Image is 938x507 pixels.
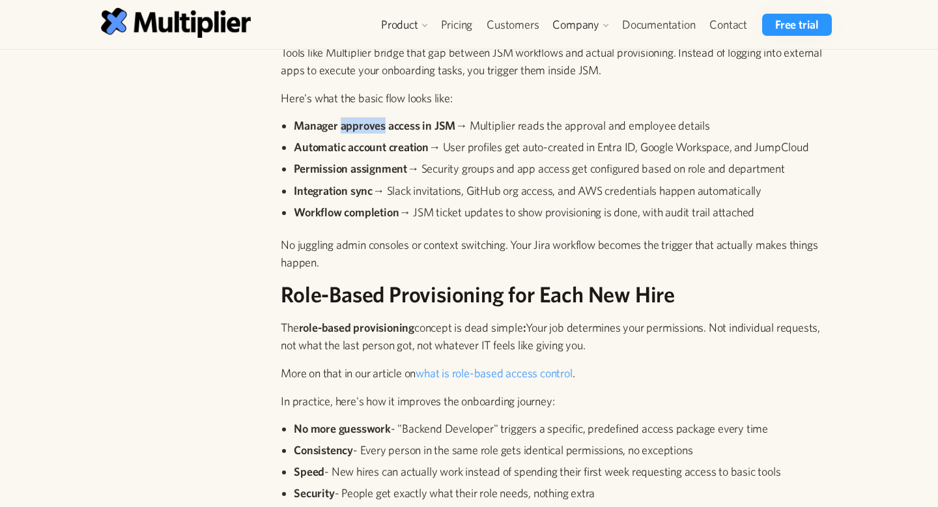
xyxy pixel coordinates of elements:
li: - People get exactly what their role needs, nothing extra [294,485,837,501]
strong: role-based provisioning [299,321,414,334]
a: Documentation [615,14,702,36]
strong: : [523,321,526,334]
strong: Workflow completion [294,205,399,219]
p: Here's what the basic flow looks like: [281,89,837,107]
a: Contact [702,14,754,36]
div: Company [546,14,615,36]
strong: Manager approves access in JSM [294,119,455,132]
h2: Role-Based Provisioning for Each New Hire [281,282,837,308]
div: Company [552,17,599,33]
li: → Multiplier reads the approval and employee details [294,117,837,134]
li: → Slack invitations, GitHub org access, and AWS credentials happen automatically [294,182,837,199]
a: what is role-based access control [416,366,572,380]
a: Free trial [762,14,832,36]
strong: Automatic account creation [294,140,429,154]
li: - Every person in the same role gets identical permissions, no exceptions [294,442,837,458]
a: Customers [479,14,546,36]
a: Pricing [434,14,480,36]
strong: No more guesswork [294,422,391,435]
strong: Consistency [294,443,353,457]
li: → Security groups and app access get configured based on role and department [294,160,837,177]
strong: Integration sync [294,184,373,197]
strong: Security [294,486,334,500]
div: Product [375,14,434,36]
li: - "Backend Developer" triggers a specific, predefined access package every time [294,420,837,437]
p: Tools like Multiplier bridge that gap between JSM workflows and actual provisioning. Instead of l... [281,44,837,79]
p: The concept is dead simple Your job determines your permissions. Not individual requests, not wha... [281,319,837,354]
p: No juggling admin consoles or context switching. Your Jira workflow becomes the trigger that actu... [281,236,837,271]
strong: Permission assignment [294,162,407,175]
strong: Speed [294,465,324,478]
p: More on that in our article on . [281,364,837,382]
li: → JSM ticket updates to show provisioning is done, with audit trail attached [294,204,837,220]
li: → User profiles get auto-created in Entra ID, Google Workspace, and JumpCloud [294,139,837,155]
p: In practice, here's how it improves the onboarding journey: [281,392,837,410]
div: Product [381,17,418,33]
li: - New hires can actually work instead of spending their first week requesting access to basic tools [294,463,837,480]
